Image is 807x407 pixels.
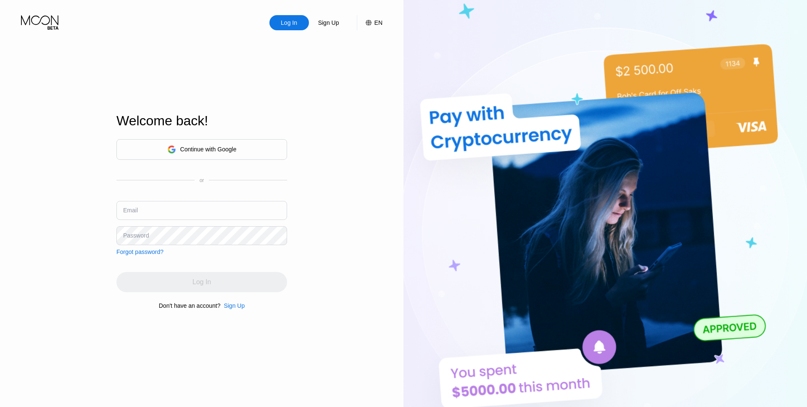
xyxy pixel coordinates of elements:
div: Welcome back! [116,113,287,129]
div: Sign Up [309,15,348,30]
div: EN [357,15,382,30]
div: Continue with Google [116,139,287,160]
div: Password [123,232,149,239]
div: or [200,177,204,183]
div: Continue with Google [180,146,237,153]
div: Email [123,207,138,214]
div: Forgot password? [116,248,164,255]
div: Log In [280,18,298,27]
div: Log In [269,15,309,30]
div: Sign Up [224,302,245,309]
div: EN [374,19,382,26]
div: Sign Up [317,18,340,27]
div: Sign Up [220,302,245,309]
div: Don't have an account? [159,302,221,309]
